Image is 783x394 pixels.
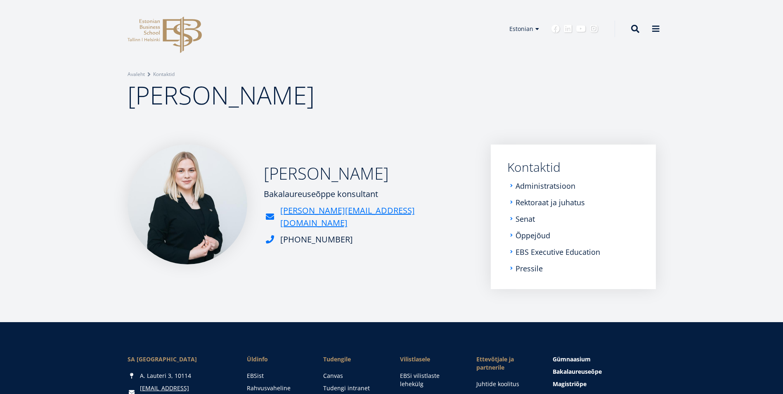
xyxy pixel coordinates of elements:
a: EBS Executive Education [516,248,600,256]
div: Bakalaureuseõppe konsultant [264,188,474,200]
span: [PERSON_NAME] [128,78,315,112]
a: Õppejõud [516,231,550,240]
div: SA [GEOGRAPHIC_DATA] [128,355,231,363]
a: Linkedin [564,25,572,33]
div: A. Lauteri 3, 10114 [128,372,231,380]
span: Ettevõtjale ja partnerile [476,355,536,372]
span: Gümnaasium [553,355,591,363]
a: Avaleht [128,70,145,78]
a: Kontaktid [507,161,639,173]
a: Gümnaasium [553,355,656,363]
a: Bakalaureuseõpe [553,368,656,376]
a: EBSi vilistlaste lehekülg [400,372,460,388]
a: Facebook [551,25,560,33]
a: Canvas [323,372,383,380]
span: Bakalaureuseõpe [553,368,602,375]
div: [PHONE_NUMBER] [280,233,353,246]
span: Üldinfo [247,355,307,363]
a: EBSist [247,372,307,380]
a: Juhtide koolitus [476,380,536,388]
a: Tudengile [323,355,383,363]
a: Administratsioon [516,182,575,190]
a: Kontaktid [153,70,175,78]
h2: [PERSON_NAME] [264,163,474,184]
a: Instagram [590,25,598,33]
a: [PERSON_NAME][EMAIL_ADDRESS][DOMAIN_NAME] [280,204,474,229]
span: Vilistlasele [400,355,460,363]
img: Maria [128,145,247,264]
a: Youtube [576,25,586,33]
span: Magistriõpe [553,380,587,388]
a: Tudengi intranet [323,384,383,392]
a: Senat [516,215,535,223]
a: Magistriõpe [553,380,656,388]
a: Rektoraat ja juhatus [516,198,585,206]
a: Pressile [516,264,543,273]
